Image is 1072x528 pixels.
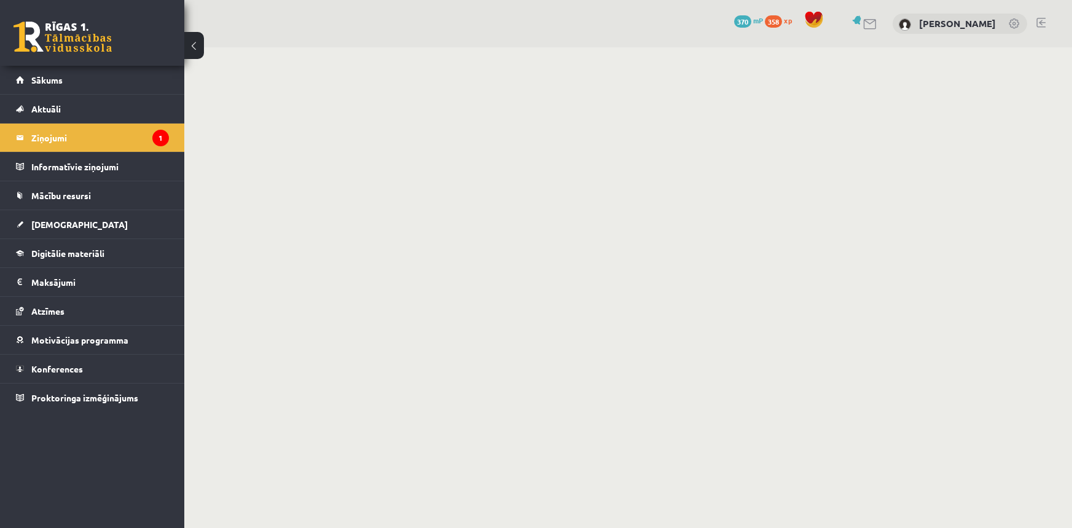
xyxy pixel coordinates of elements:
[31,74,63,85] span: Sākums
[16,268,169,296] a: Maksājumi
[16,239,169,267] a: Digitālie materiāli
[16,355,169,383] a: Konferences
[753,15,763,25] span: mP
[16,152,169,181] a: Informatīvie ziņojumi
[899,18,911,31] img: Ingus Riciks
[31,124,169,152] legend: Ziņojumi
[31,219,128,230] span: [DEMOGRAPHIC_DATA]
[16,181,169,210] a: Mācību resursi
[16,384,169,412] a: Proktoringa izmēģinājums
[16,326,169,354] a: Motivācijas programma
[16,124,169,152] a: Ziņojumi1
[16,297,169,325] a: Atzīmes
[734,15,751,28] span: 370
[765,15,782,28] span: 358
[31,248,104,259] span: Digitālie materiāli
[152,130,169,146] i: 1
[31,392,138,403] span: Proktoringa izmēģinājums
[31,268,169,296] legend: Maksājumi
[31,190,91,201] span: Mācību resursi
[765,15,798,25] a: 358 xp
[31,152,169,181] legend: Informatīvie ziņojumi
[31,305,65,317] span: Atzīmes
[784,15,792,25] span: xp
[16,210,169,238] a: [DEMOGRAPHIC_DATA]
[31,103,61,114] span: Aktuāli
[734,15,763,25] a: 370 mP
[14,22,112,52] a: Rīgas 1. Tālmācības vidusskola
[16,66,169,94] a: Sākums
[31,363,83,374] span: Konferences
[16,95,169,123] a: Aktuāli
[31,334,128,345] span: Motivācijas programma
[919,17,996,30] a: [PERSON_NAME]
